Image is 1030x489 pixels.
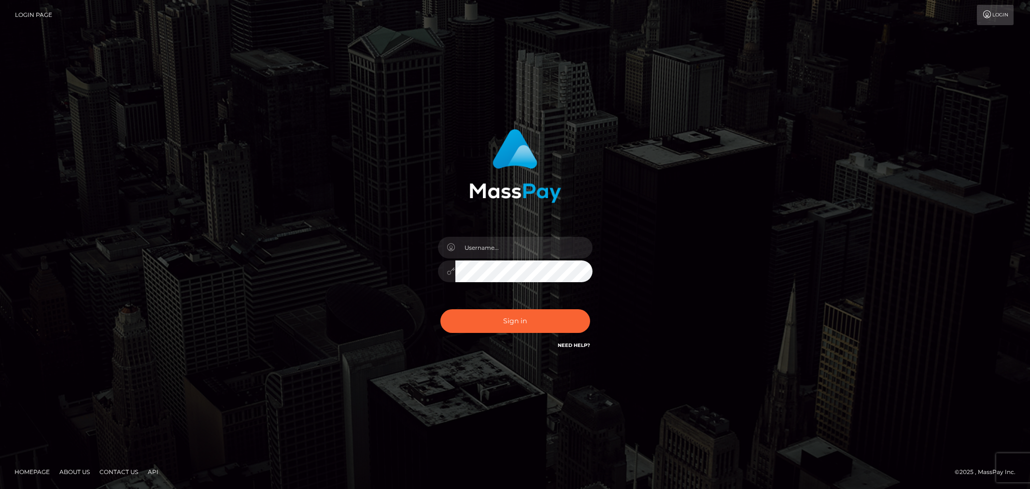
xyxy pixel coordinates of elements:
button: Sign in [440,309,590,333]
a: API [144,464,162,479]
div: © 2025 , MassPay Inc. [955,467,1023,477]
a: Contact Us [96,464,142,479]
input: Username... [455,237,593,259]
a: Homepage [11,464,54,479]
a: Login Page [15,5,52,25]
a: Login [977,5,1014,25]
a: About Us [56,464,94,479]
a: Need Help? [558,342,590,348]
img: MassPay Login [469,129,561,203]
